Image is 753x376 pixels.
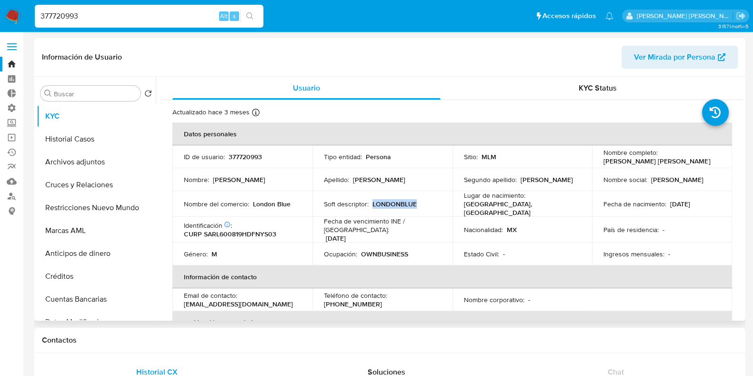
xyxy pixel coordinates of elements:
[184,230,276,238] p: CURP SARL600819HDFNYS03
[326,234,346,243] p: [DATE]
[324,175,349,184] p: Apellido :
[603,250,664,258] p: Ingresos mensuales :
[172,108,250,117] p: Actualizado hace 3 meses
[736,11,746,21] a: Salir
[668,250,670,258] p: -
[184,152,225,161] p: ID de usuario :
[184,221,232,230] p: Identificación :
[603,225,659,234] p: País de residencia :
[464,200,577,217] p: [GEOGRAPHIC_DATA], [GEOGRAPHIC_DATA]
[37,242,156,265] button: Anticipos de dinero
[240,10,260,23] button: search-icon
[464,175,517,184] p: Segundo apellido :
[353,175,405,184] p: [PERSON_NAME]
[37,151,156,173] button: Archivos adjuntos
[464,250,499,258] p: Estado Civil :
[634,46,715,69] span: Ver Mirada por Persona
[324,217,441,234] p: Fecha de vencimiento INE / [GEOGRAPHIC_DATA] :
[603,148,658,157] p: Nombre completo :
[670,200,690,208] p: [DATE]
[233,11,236,20] span: s
[42,335,738,345] h1: Contactos
[464,225,503,234] p: Nacionalidad :
[184,300,293,308] p: [EMAIL_ADDRESS][DOMAIN_NAME]
[37,128,156,151] button: Historial Casos
[366,152,391,161] p: Persona
[253,200,291,208] p: London Blue
[464,295,524,304] p: Nombre corporativo :
[528,295,530,304] p: -
[603,200,666,208] p: Fecha de nacimiento :
[213,175,265,184] p: [PERSON_NAME]
[172,311,732,334] th: Verificación y cumplimiento
[184,175,209,184] p: Nombre :
[663,225,664,234] p: -
[464,152,478,161] p: Sitio :
[35,10,263,22] input: Buscar usuario o caso...
[44,90,52,97] button: Buscar
[211,250,217,258] p: M
[37,288,156,311] button: Cuentas Bancarias
[37,311,156,334] button: Datos Modificados
[220,11,228,20] span: Alt
[324,291,387,300] p: Teléfono de contacto :
[324,250,357,258] p: Ocupación :
[184,250,208,258] p: Género :
[37,173,156,196] button: Cruces y Relaciones
[37,196,156,219] button: Restricciones Nuevo Mundo
[293,82,320,93] span: Usuario
[172,265,732,288] th: Información de contacto
[144,90,152,100] button: Volver al orden por defecto
[361,250,408,258] p: OWNBUSINESS
[37,105,156,128] button: KYC
[54,90,137,98] input: Buscar
[324,152,362,161] p: Tipo entidad :
[603,175,647,184] p: Nombre social :
[482,152,496,161] p: MLM
[464,191,525,200] p: Lugar de nacimiento :
[184,291,237,300] p: Email de contacto :
[42,52,122,62] h1: Información de Usuario
[229,152,262,161] p: 377720993
[37,265,156,288] button: Créditos
[37,219,156,242] button: Marcas AML
[503,250,505,258] p: -
[605,12,613,20] a: Notificaciones
[507,225,517,234] p: MX
[622,46,738,69] button: Ver Mirada por Persona
[324,200,369,208] p: Soft descriptor :
[651,175,703,184] p: [PERSON_NAME]
[184,200,249,208] p: Nombre del comercio :
[542,11,596,21] span: Accesos rápidos
[372,200,417,208] p: LONDONBLUE
[637,11,733,20] p: daniela.lagunesrodriguez@mercadolibre.com.mx
[579,82,617,93] span: KYC Status
[172,122,732,145] th: Datos personales
[603,157,710,165] p: [PERSON_NAME] [PERSON_NAME]
[324,300,382,308] p: [PHONE_NUMBER]
[521,175,573,184] p: [PERSON_NAME]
